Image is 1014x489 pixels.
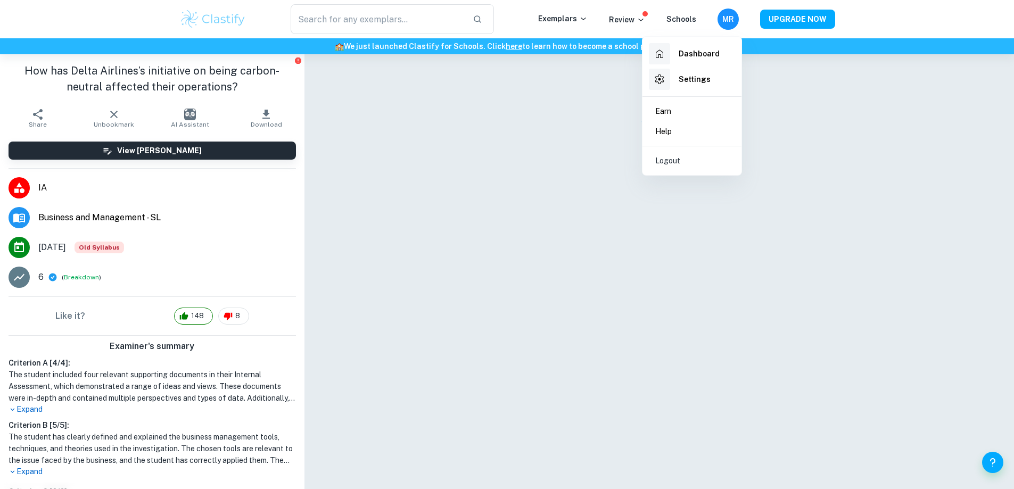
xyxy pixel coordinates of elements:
h6: Dashboard [679,48,720,60]
p: Earn [655,105,671,117]
a: Settings [647,67,737,92]
a: Dashboard [647,41,737,67]
a: Help [647,121,737,142]
p: Logout [655,155,680,167]
a: Earn [647,101,737,121]
h6: Settings [679,73,711,85]
p: Help [655,126,672,137]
